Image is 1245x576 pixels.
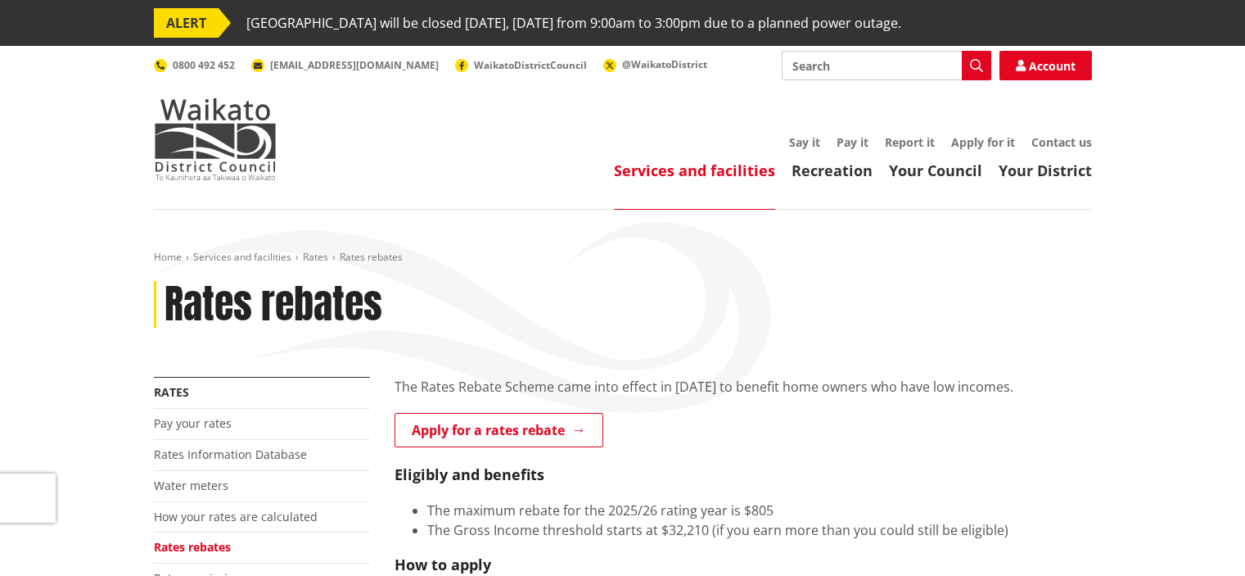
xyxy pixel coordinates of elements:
a: Apply for a rates rebate [395,413,603,447]
strong: How to apply [395,555,491,574]
span: WaikatoDistrictCouncil [474,58,587,72]
a: Rates rebates [154,539,231,555]
a: Pay your rates [154,415,232,431]
a: Pay it [837,134,868,150]
span: 0800 492 452 [173,58,235,72]
strong: Eligibly and benefits [395,465,544,484]
a: Your District [999,161,1092,180]
a: Contact us [1031,134,1092,150]
a: Rates Information Database [154,447,307,462]
p: The Rates Rebate Scheme came into effect in [DATE] to benefit home owners who have low incomes. [395,377,1092,397]
img: Waikato District Council - Te Kaunihera aa Takiwaa o Waikato [154,98,277,180]
a: Say it [789,134,820,150]
a: Rates [303,250,328,264]
a: @WaikatoDistrict [603,57,707,71]
a: Your Council [889,161,982,180]
li: The Gross Income threshold starts at $32,210 (if you earn more than you could still be eligible) [427,520,1092,540]
a: Recreation [792,161,873,180]
a: Home [154,250,182,264]
span: ALERT [154,8,219,38]
span: Rates rebates [340,250,403,264]
a: 0800 492 452 [154,58,235,72]
a: [EMAIL_ADDRESS][DOMAIN_NAME] [251,58,439,72]
span: [GEOGRAPHIC_DATA] will be closed [DATE], [DATE] from 9:00am to 3:00pm due to a planned power outage. [246,8,901,38]
a: WaikatoDistrictCouncil [455,58,587,72]
a: Account [999,51,1092,80]
a: Apply for it [951,134,1015,150]
nav: breadcrumb [154,251,1092,265]
h1: Rates rebates [165,281,382,329]
a: Rates [154,384,189,400]
a: Water meters [154,478,228,493]
span: @WaikatoDistrict [622,57,707,71]
a: Services and facilities [614,161,775,180]
li: The maximum rebate for the 2025/26 rating year is $805 [427,501,1092,520]
input: Search input [782,51,991,80]
a: How your rates are calculated [154,509,318,524]
span: [EMAIL_ADDRESS][DOMAIN_NAME] [270,58,439,72]
a: Services and facilities [193,250,291,264]
a: Report it [885,134,935,150]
